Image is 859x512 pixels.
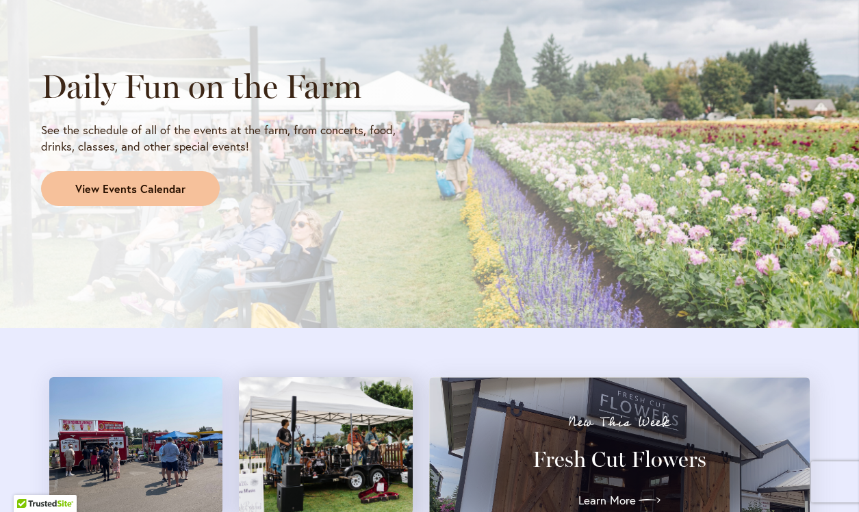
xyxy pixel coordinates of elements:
[41,122,418,155] p: See the schedule of all of the events at the farm, from concerts, food, drinks, classes, and othe...
[41,67,418,105] h2: Daily Fun on the Farm
[454,446,785,473] h3: Fresh Cut Flowers
[41,171,220,207] a: View Events Calendar
[454,415,785,429] p: New This Week
[75,181,185,197] span: View Events Calendar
